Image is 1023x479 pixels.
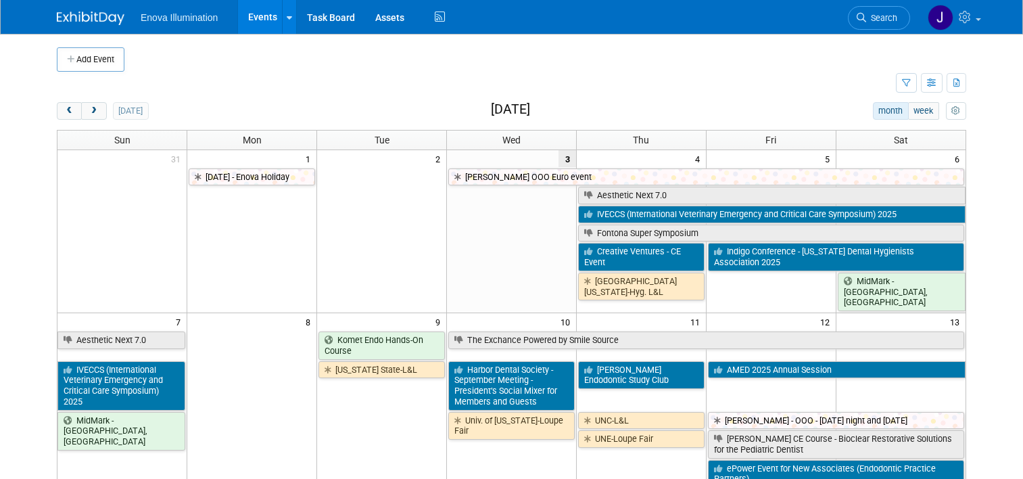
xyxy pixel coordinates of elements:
[946,102,966,120] button: myCustomButton
[57,332,185,349] a: Aesthetic Next 7.0
[824,150,836,167] span: 5
[578,361,705,389] a: [PERSON_NAME] Endodontic Study Club
[838,273,966,311] a: MidMark - [GEOGRAPHIC_DATA], [GEOGRAPHIC_DATA]
[819,313,836,330] span: 12
[848,6,910,30] a: Search
[708,412,964,430] a: [PERSON_NAME] - OOO - [DATE] night and [DATE]
[578,273,705,300] a: [GEOGRAPHIC_DATA][US_STATE]-Hyg. L&L
[949,313,966,330] span: 13
[174,313,187,330] span: 7
[708,243,964,271] a: Indigo Conference - [US_STATE] Dental Hygienists Association 2025
[689,313,706,330] span: 11
[141,12,218,23] span: Enova Illumination
[57,412,185,451] a: MidMark - [GEOGRAPHIC_DATA], [GEOGRAPHIC_DATA]
[908,102,939,120] button: week
[951,107,960,116] i: Personalize Calendar
[114,135,130,145] span: Sun
[765,135,776,145] span: Fri
[866,13,897,23] span: Search
[57,12,124,25] img: ExhibitDay
[953,150,966,167] span: 6
[578,412,705,430] a: UNC-L&L
[189,168,315,186] a: [DATE] - Enova Holiday
[304,313,316,330] span: 8
[708,430,964,458] a: [PERSON_NAME] CE Course - Bioclear Restorative Solutions for the Pediatric Dentist
[434,150,446,167] span: 2
[491,102,530,117] h2: [DATE]
[578,206,966,223] a: IVECCS (International Veterinary Emergency and Critical Care Symposium) 2025
[57,361,185,411] a: IVECCS (International Veterinary Emergency and Critical Care Symposium) 2025
[113,102,149,120] button: [DATE]
[448,332,964,349] a: The Exchance Powered by Smile Source
[318,361,445,379] a: [US_STATE] State-L&L
[928,5,953,30] img: Janelle Tlusty
[57,102,82,120] button: prev
[559,313,576,330] span: 10
[502,135,521,145] span: Wed
[448,361,575,411] a: Harbor Dental Society - September Meeting - President’s Social Mixer for Members and Guests
[304,150,316,167] span: 1
[873,102,909,120] button: month
[170,150,187,167] span: 31
[578,243,705,271] a: Creative Ventures - CE Event
[243,135,262,145] span: Mon
[375,135,389,145] span: Tue
[578,430,705,448] a: UNE-Loupe Fair
[633,135,649,145] span: Thu
[558,150,576,167] span: 3
[434,313,446,330] span: 9
[448,412,575,440] a: Univ. of [US_STATE]-Loupe Fair
[318,332,445,359] a: Komet Endo Hands-On Course
[81,102,106,120] button: next
[448,168,964,186] a: [PERSON_NAME] OOO Euro event
[578,225,964,242] a: Fontona Super Symposium
[894,135,908,145] span: Sat
[578,187,966,204] a: Aesthetic Next 7.0
[694,150,706,167] span: 4
[57,47,124,72] button: Add Event
[708,361,966,379] a: AMED 2025 Annual Session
